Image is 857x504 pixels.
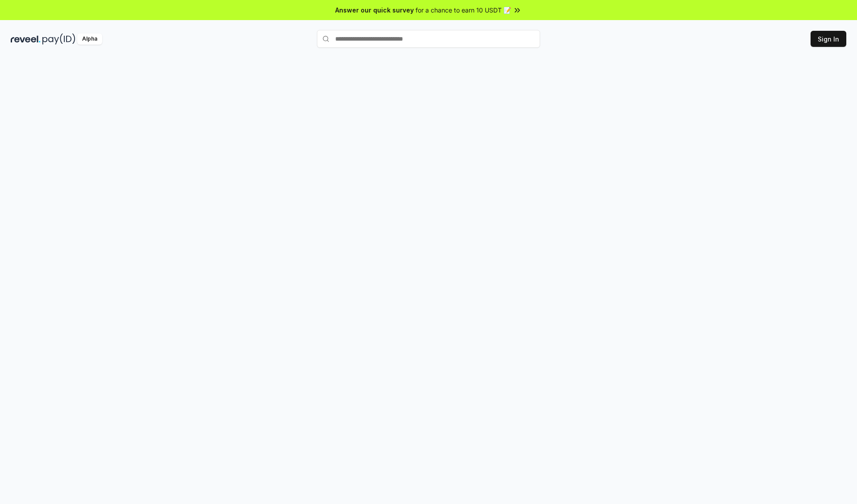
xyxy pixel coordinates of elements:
span: Answer our quick survey [335,5,414,15]
div: Alpha [77,33,102,45]
button: Sign In [811,31,846,47]
span: for a chance to earn 10 USDT 📝 [416,5,511,15]
img: reveel_dark [11,33,41,45]
img: pay_id [42,33,75,45]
